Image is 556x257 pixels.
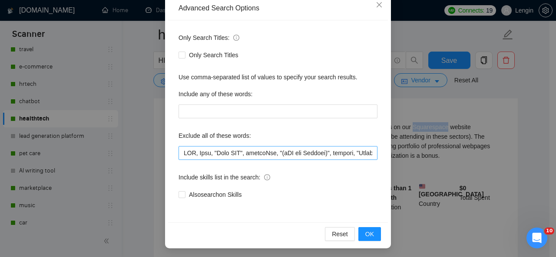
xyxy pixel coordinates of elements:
button: OK [358,227,381,241]
button: Reset [325,227,355,241]
label: Exclude all of these words: [179,129,251,143]
span: OK [365,229,374,239]
span: Also search on Skills [185,190,245,199]
span: Only Search Titles: [179,33,239,42]
div: Use comma-separated list of values to specify your search results. [179,72,377,82]
label: Include any of these words: [179,87,252,101]
span: info-circle [264,174,270,180]
span: Include skills list in the search: [179,172,270,182]
span: info-circle [233,35,239,41]
div: Advanced Search Options [179,3,377,13]
span: Reset [332,229,348,239]
iframe: Intercom live chat [526,228,547,248]
span: close [376,1,383,8]
span: 10 [544,228,554,234]
span: Only Search Titles [185,50,242,60]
